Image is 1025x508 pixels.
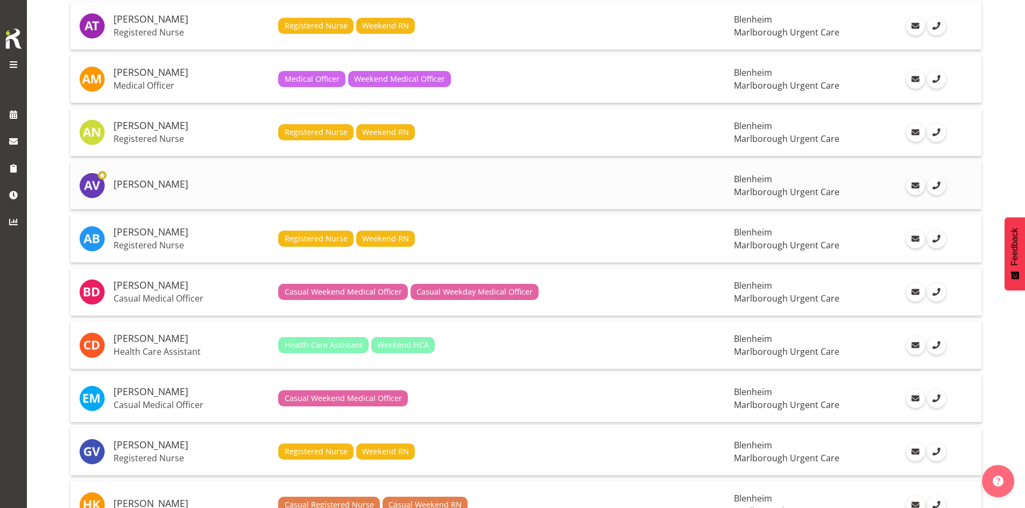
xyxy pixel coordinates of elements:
[734,26,839,38] span: Marlborough Urgent Care
[734,186,839,198] span: Marlborough Urgent Care
[993,476,1003,486] img: help-xxl-2.png
[114,14,270,25] h5: [PERSON_NAME]
[362,126,409,138] span: Weekend RN
[734,333,772,345] span: Blenheim
[79,173,105,198] img: amber-venning-slater11903.jpg
[416,286,533,298] span: Casual Weekday Medical Officer
[906,230,925,248] a: Email Employee
[734,292,839,304] span: Marlborough Urgent Care
[1005,217,1025,290] button: Feedback - Show survey
[734,346,839,357] span: Marlborough Urgent Care
[79,226,105,252] img: andrew-brooks11834.jpg
[734,452,839,464] span: Marlborough Urgent Care
[1010,228,1020,266] span: Feedback
[79,13,105,39] img: agnes-tyson11836.jpg
[734,492,772,504] span: Blenheim
[927,442,946,461] a: Call Employee
[906,442,925,461] a: Email Employee
[114,179,270,190] h5: [PERSON_NAME]
[906,123,925,142] a: Email Employee
[79,332,105,358] img: cordelia-davies11838.jpg
[285,73,340,85] span: Medical Officer
[114,280,270,291] h5: [PERSON_NAME]
[734,439,772,451] span: Blenheim
[114,387,270,397] h5: [PERSON_NAME]
[285,286,402,298] span: Casual Weekend Medical Officer
[114,453,270,463] p: Registered Nurse
[79,66,105,92] img: alexandra-madigan11823.jpg
[906,17,925,35] a: Email Employee
[927,17,946,35] a: Call Employee
[114,27,270,38] p: Registered Nurse
[285,233,348,245] span: Registered Nurse
[114,80,270,91] p: Medical Officer
[927,283,946,302] a: Call Employee
[114,227,270,238] h5: [PERSON_NAME]
[734,239,839,251] span: Marlborough Urgent Care
[734,133,839,145] span: Marlborough Urgent Care
[362,446,409,457] span: Weekend RN
[927,176,946,195] a: Call Employee
[927,336,946,355] a: Call Employee
[927,123,946,142] a: Call Employee
[114,333,270,344] h5: [PERSON_NAME]
[927,389,946,408] a: Call Employee
[734,13,772,25] span: Blenheim
[927,230,946,248] a: Call Employee
[734,120,772,132] span: Blenheim
[285,339,363,351] span: Health Care Assistant
[377,339,429,351] span: Weekend HCA
[114,293,270,304] p: Casual Medical Officer
[906,70,925,89] a: Email Employee
[362,233,409,245] span: Weekend RN
[906,336,925,355] a: Email Employee
[285,446,348,457] span: Registered Nurse
[906,389,925,408] a: Email Employee
[114,133,270,144] p: Registered Nurse
[3,27,24,51] img: Rosterit icon logo
[906,176,925,195] a: Email Employee
[79,279,105,305] img: beata-danielek11843.jpg
[285,126,348,138] span: Registered Nurse
[114,440,270,450] h5: [PERSON_NAME]
[285,20,348,32] span: Registered Nurse
[734,386,772,398] span: Blenheim
[79,385,105,411] img: emily-marfell11879.jpg
[354,73,445,85] span: Weekend Medical Officer
[114,120,270,131] h5: [PERSON_NAME]
[79,439,105,464] img: gloria-varghese11837.jpg
[114,346,270,357] p: Health Care Assistant
[79,119,105,145] img: alysia-newman-woods11835.jpg
[362,20,409,32] span: Weekend RN
[734,173,772,185] span: Blenheim
[927,70,946,89] a: Call Employee
[906,283,925,302] a: Email Employee
[114,67,270,78] h5: [PERSON_NAME]
[114,399,270,410] p: Casual Medical Officer
[734,67,772,78] span: Blenheim
[114,240,270,251] p: Registered Nurse
[734,80,839,91] span: Marlborough Urgent Care
[285,392,402,404] span: Casual Weekend Medical Officer
[734,399,839,411] span: Marlborough Urgent Care
[734,280,772,291] span: Blenheim
[734,226,772,238] span: Blenheim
